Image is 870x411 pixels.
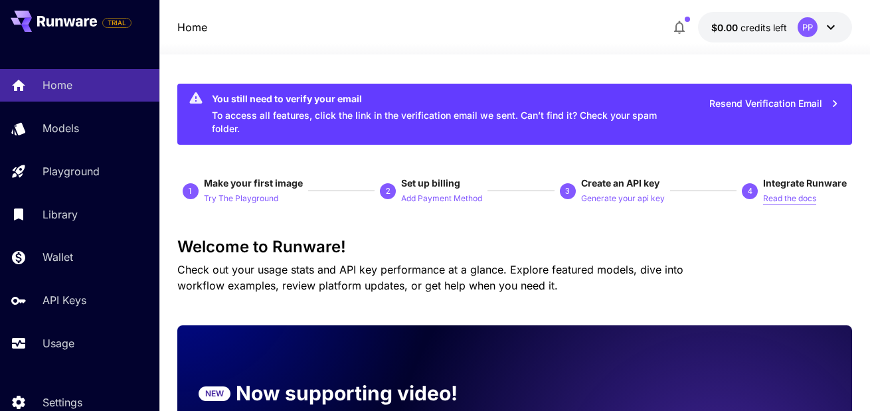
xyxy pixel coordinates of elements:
[401,190,482,206] button: Add Payment Method
[763,193,816,205] p: Read the docs
[740,22,787,33] span: credits left
[43,249,73,265] p: Wallet
[581,177,659,189] span: Create an API key
[43,120,79,136] p: Models
[102,15,131,31] span: Add your payment card to enable full platform functionality.
[763,177,847,189] span: Integrate Runware
[698,12,852,42] button: $0.00PP
[205,388,224,400] p: NEW
[702,90,847,118] button: Resend Verification Email
[177,19,207,35] nav: breadcrumb
[212,88,671,141] div: To access all features, click the link in the verification email we sent. Can’t find it? Check yo...
[204,190,278,206] button: Try The Playground
[43,335,74,351] p: Usage
[711,22,740,33] span: $0.00
[177,238,853,256] h3: Welcome to Runware!
[236,378,458,408] p: Now supporting video!
[43,292,86,308] p: API Keys
[798,17,818,37] div: PP
[401,177,460,189] span: Set up billing
[43,163,100,179] p: Playground
[565,185,570,197] p: 3
[581,193,665,205] p: Generate your api key
[177,19,207,35] a: Home
[177,263,683,292] span: Check out your usage stats and API key performance at a glance. Explore featured models, dive int...
[204,193,278,205] p: Try The Playground
[711,21,787,35] div: $0.00
[188,185,193,197] p: 1
[401,193,482,205] p: Add Payment Method
[581,190,665,206] button: Generate your api key
[43,394,82,410] p: Settings
[763,190,816,206] button: Read the docs
[386,185,391,197] p: 2
[204,177,303,189] span: Make your first image
[43,206,78,222] p: Library
[43,77,72,93] p: Home
[103,18,131,28] span: TRIAL
[212,92,671,106] div: You still need to verify your email
[748,185,752,197] p: 4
